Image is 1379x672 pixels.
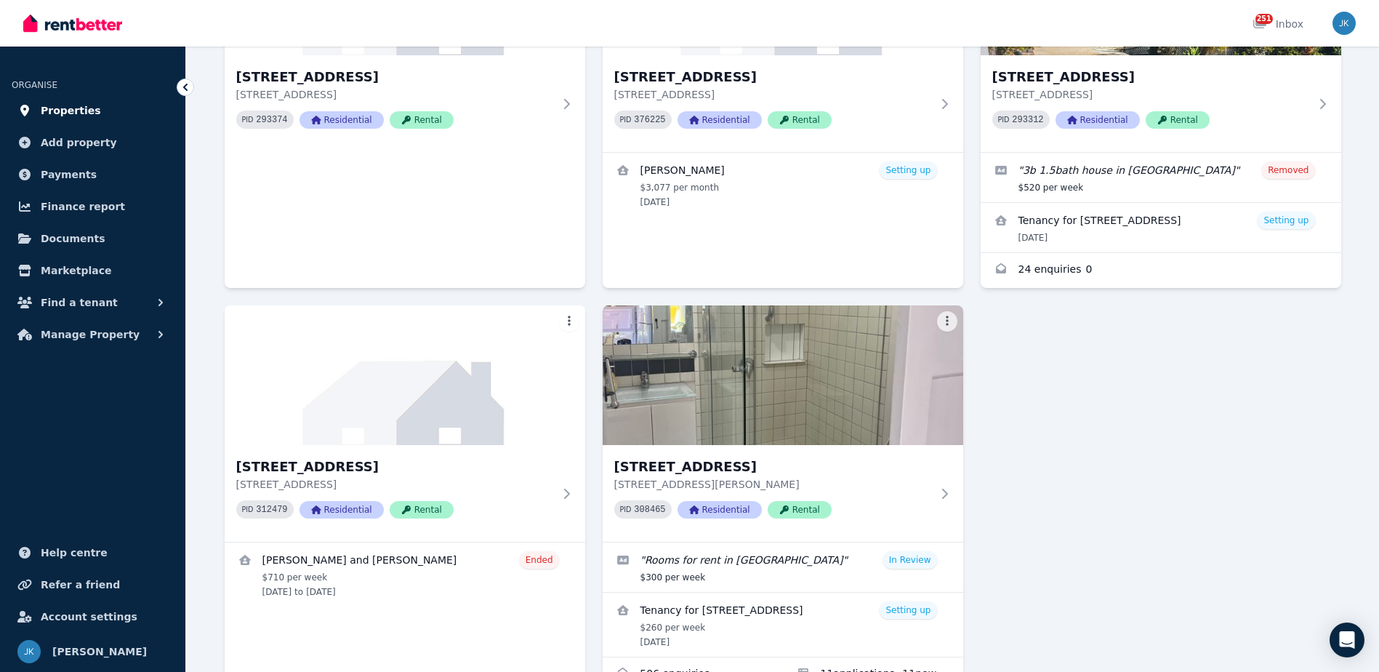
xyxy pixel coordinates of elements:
p: [STREET_ADDRESS] [992,87,1309,102]
h3: [STREET_ADDRESS] [614,67,931,87]
span: Residential [299,111,384,129]
a: Documents [12,224,174,253]
span: Rental [768,111,832,129]
img: 99 Holland Road, Holland Park [225,305,585,445]
span: Documents [41,230,105,247]
small: PID [242,505,254,513]
span: Residential [299,501,384,519]
code: 293374 [256,115,287,125]
span: Payments [41,166,97,183]
span: Residential [1056,111,1140,129]
span: Rental [768,501,832,519]
div: Inbox [1253,17,1303,31]
span: Finance report [41,198,125,215]
a: Enquiries for 61 Hillcrest Avenue, Scarness [981,253,1341,288]
button: Find a tenant [12,288,174,317]
p: [STREET_ADDRESS] [614,87,931,102]
code: 376225 [634,115,665,125]
span: Account settings [41,608,137,625]
code: 312479 [256,505,287,515]
code: 308465 [634,505,665,515]
span: 251 [1255,14,1273,24]
a: Finance report [12,192,174,221]
button: More options [559,311,579,332]
span: [PERSON_NAME] [52,643,147,660]
span: Add property [41,134,117,151]
a: Properties [12,96,174,125]
img: Joanna Kunicka [1332,12,1356,35]
a: 107 Cornwall Street, Annerley[STREET_ADDRESS][STREET_ADDRESS][PERSON_NAME]PID 308465ResidentialRe... [603,305,963,542]
img: 107 Cornwall Street, Annerley [603,305,963,445]
a: Marketplace [12,256,174,285]
a: View details for Irene Windsor [603,153,963,217]
button: Manage Property [12,320,174,349]
small: PID [620,116,632,124]
a: Help centre [12,538,174,567]
a: Add property [12,128,174,157]
h3: [STREET_ADDRESS] [614,457,931,477]
a: View details for Tenancy for 61 Hillcrest Avenue, Scarness [981,203,1341,252]
a: Payments [12,160,174,189]
img: Joanna Kunicka [17,640,41,663]
img: RentBetter [23,12,122,34]
span: Refer a friend [41,576,120,593]
small: PID [242,116,254,124]
span: Rental [1146,111,1210,129]
span: Find a tenant [41,294,118,311]
span: Help centre [41,544,108,561]
h3: [STREET_ADDRESS] [992,67,1309,87]
a: Refer a friend [12,570,174,599]
span: Properties [41,102,101,119]
a: Edit listing: Rooms for rent in Annerley [603,543,963,592]
span: ORGANISE [12,80,57,90]
a: Account settings [12,602,174,631]
code: 293312 [1012,115,1043,125]
span: Residential [678,501,762,519]
div: Open Intercom Messenger [1330,623,1364,657]
button: More options [937,311,957,332]
a: View details for Nancy Lagat and Sila Sato [225,543,585,607]
a: View details for Tenancy for 107 Cornwall Street, Annerley [603,593,963,657]
span: Residential [678,111,762,129]
h3: [STREET_ADDRESS] [236,67,553,87]
a: 99 Holland Road, Holland Park[STREET_ADDRESS][STREET_ADDRESS]PID 312479ResidentialRental [225,305,585,542]
span: Manage Property [41,326,140,343]
span: Marketplace [41,262,111,279]
span: Rental [390,111,454,129]
p: [STREET_ADDRESS] [236,477,553,492]
h3: [STREET_ADDRESS] [236,457,553,477]
span: Rental [390,501,454,519]
small: PID [620,505,632,513]
p: [STREET_ADDRESS] [236,87,553,102]
a: Edit listing: 3b 1.5bath house in Scarness [981,153,1341,202]
small: PID [998,116,1010,124]
p: [STREET_ADDRESS][PERSON_NAME] [614,477,931,492]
